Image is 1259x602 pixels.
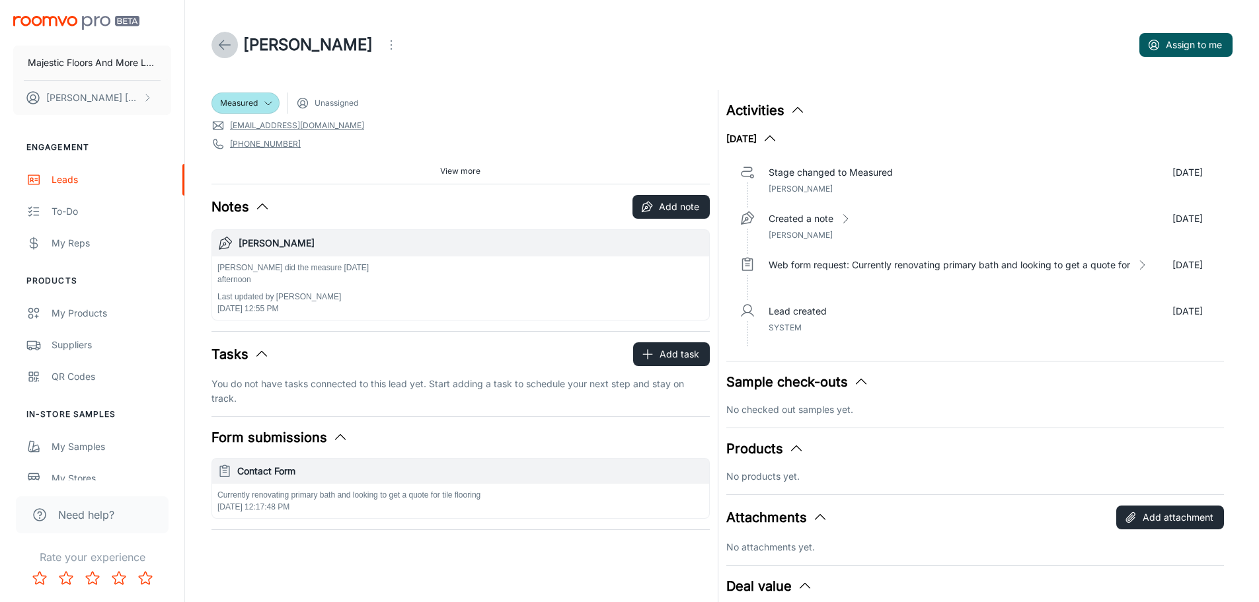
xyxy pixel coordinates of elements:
[378,32,404,58] button: Open menu
[52,439,171,454] div: My Samples
[217,262,371,285] p: [PERSON_NAME] did the measure [DATE] afternoon
[726,100,806,120] button: Activities
[106,565,132,591] button: Rate 4 star
[220,97,258,109] span: Measured
[13,46,171,80] button: Majestic Floors And More LLC
[13,16,139,30] img: Roomvo PRO Beta
[46,91,139,105] p: [PERSON_NAME] [PERSON_NAME]
[211,197,270,217] button: Notes
[1172,211,1203,226] p: [DATE]
[230,120,364,132] a: [EMAIL_ADDRESS][DOMAIN_NAME]
[1172,258,1203,272] p: [DATE]
[726,402,1225,417] p: No checked out samples yet.
[726,508,828,527] button: Attachments
[52,338,171,352] div: Suppliers
[633,342,710,366] button: Add task
[52,236,171,250] div: My Reps
[315,97,358,109] span: Unassigned
[52,204,171,219] div: To-do
[26,565,53,591] button: Rate 1 star
[1172,304,1203,319] p: [DATE]
[726,439,804,459] button: Products
[79,565,106,591] button: Rate 3 star
[440,165,480,177] span: View more
[769,322,802,332] span: System
[211,428,348,447] button: Form submissions
[217,291,371,303] p: Last updated by [PERSON_NAME]
[1139,33,1233,57] button: Assign to me
[726,576,813,596] button: Deal value
[211,377,710,406] p: You do not have tasks connected to this lead yet. Start adding a task to schedule your next step ...
[211,344,270,364] button: Tasks
[217,502,289,511] span: [DATE] 12:17:48 PM
[726,469,1225,484] p: No products yet.
[239,236,704,250] h6: [PERSON_NAME]
[769,211,833,226] p: Created a note
[28,56,157,70] p: Majestic Floors And More LLC
[769,304,827,319] p: Lead created
[1172,165,1203,180] p: [DATE]
[769,184,833,194] span: [PERSON_NAME]
[13,81,171,115] button: [PERSON_NAME] [PERSON_NAME]
[52,471,171,486] div: My Stores
[769,230,833,240] span: [PERSON_NAME]
[217,303,371,315] p: [DATE] 12:55 PM
[211,93,280,114] div: Measured
[726,131,778,147] button: [DATE]
[632,195,710,219] button: Add note
[1116,506,1224,529] button: Add attachment
[52,172,171,187] div: Leads
[53,565,79,591] button: Rate 2 star
[52,369,171,384] div: QR Codes
[435,161,486,181] button: View more
[217,489,704,501] p: Currently renovating primary bath and looking to get a quote for tile flooring
[58,507,114,523] span: Need help?
[132,565,159,591] button: Rate 5 star
[726,372,869,392] button: Sample check-outs
[11,549,174,565] p: Rate your experience
[726,540,1225,554] p: No attachments yet.
[769,258,1130,272] p: Web form request: Currently renovating primary bath and looking to get a quote for
[212,459,709,518] button: Contact FormCurrently renovating primary bath and looking to get a quote for tile flooring[DATE] ...
[769,165,893,180] p: Stage changed to Measured
[243,33,373,57] h1: [PERSON_NAME]
[52,306,171,320] div: My Products
[237,464,704,478] h6: Contact Form
[212,230,709,320] button: [PERSON_NAME][PERSON_NAME] did the measure [DATE] afternoonLast updated by [PERSON_NAME][DATE] 12...
[230,138,301,150] a: [PHONE_NUMBER]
